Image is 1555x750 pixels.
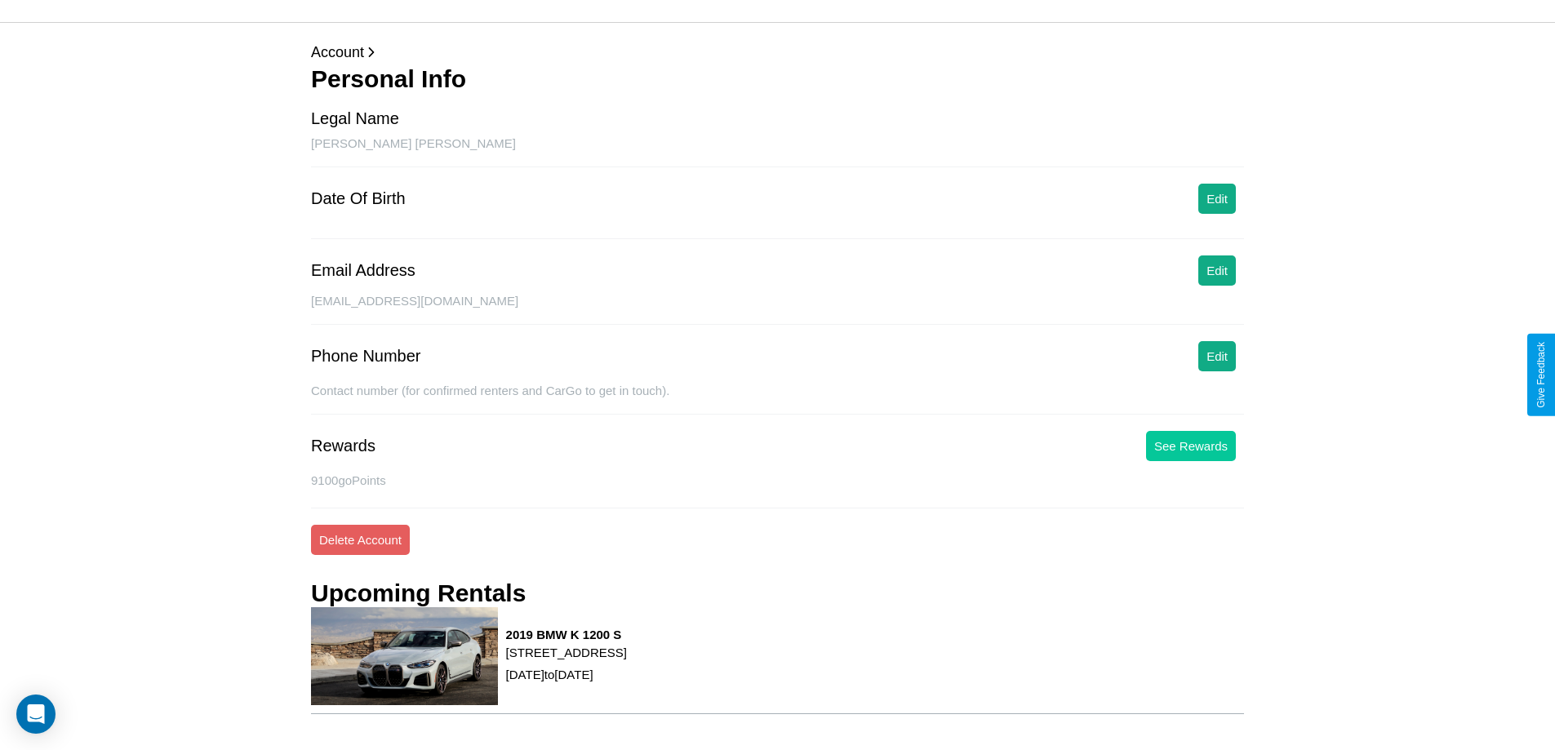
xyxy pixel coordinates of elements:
[506,641,627,663] p: [STREET_ADDRESS]
[311,607,498,705] img: rental
[311,136,1244,167] div: [PERSON_NAME] [PERSON_NAME]
[311,189,406,208] div: Date Of Birth
[1198,255,1236,286] button: Edit
[1146,431,1236,461] button: See Rewards
[311,261,415,280] div: Email Address
[311,347,421,366] div: Phone Number
[311,294,1244,325] div: [EMAIL_ADDRESS][DOMAIN_NAME]
[311,525,410,555] button: Delete Account
[311,65,1244,93] h3: Personal Info
[311,384,1244,415] div: Contact number (for confirmed renters and CarGo to get in touch).
[506,628,627,641] h3: 2019 BMW K 1200 S
[311,579,526,607] h3: Upcoming Rentals
[311,437,375,455] div: Rewards
[506,663,627,686] p: [DATE] to [DATE]
[16,695,56,734] div: Open Intercom Messenger
[311,469,1244,491] p: 9100 goPoints
[1198,184,1236,214] button: Edit
[1198,341,1236,371] button: Edit
[1535,342,1547,408] div: Give Feedback
[311,109,399,128] div: Legal Name
[311,39,1244,65] p: Account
